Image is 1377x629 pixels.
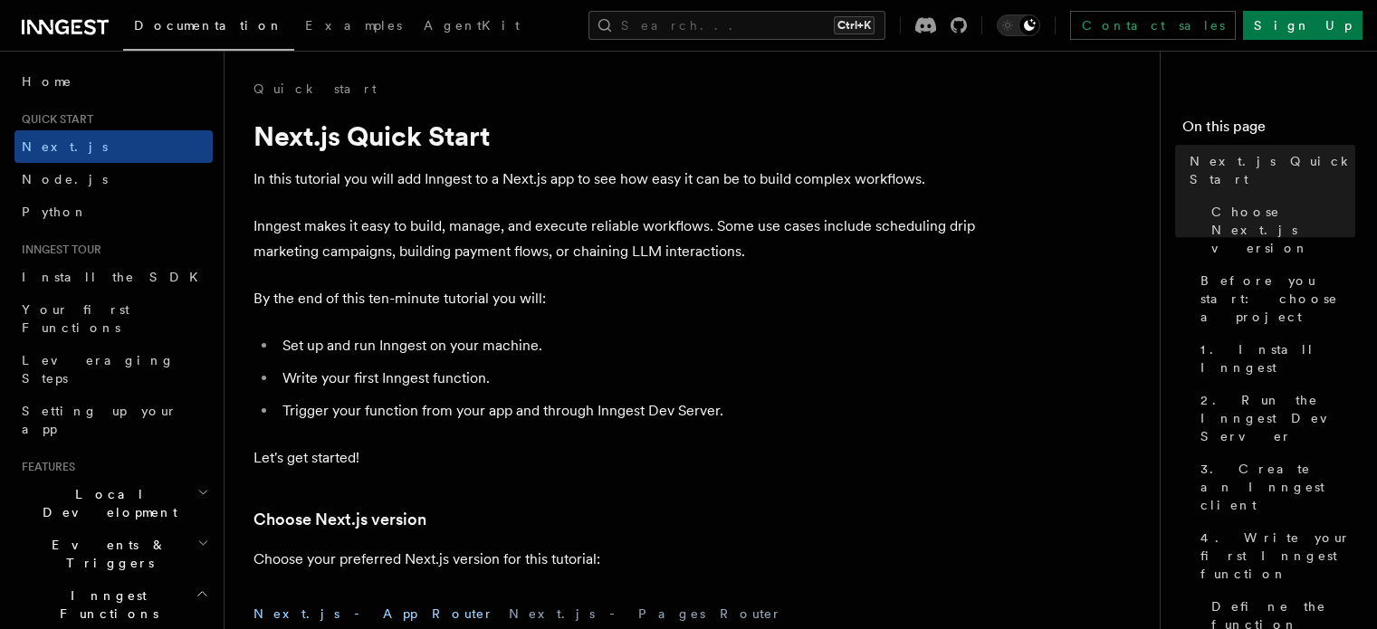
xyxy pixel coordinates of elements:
[834,16,875,34] kbd: Ctrl+K
[997,14,1040,36] button: Toggle dark mode
[14,112,93,127] span: Quick start
[22,139,108,154] span: Next.js
[1200,460,1355,514] span: 3. Create an Inngest client
[277,366,978,391] li: Write your first Inngest function.
[1193,521,1355,590] a: 4. Write your first Inngest function
[1211,203,1355,257] span: Choose Next.js version
[14,395,213,445] a: Setting up your app
[1200,272,1355,326] span: Before you start: choose a project
[14,163,213,195] a: Node.js
[22,270,209,284] span: Install the SDK
[14,293,213,344] a: Your first Functions
[253,445,978,471] p: Let's get started!
[294,5,413,49] a: Examples
[1070,11,1236,40] a: Contact sales
[253,119,978,152] h1: Next.js Quick Start
[22,353,175,386] span: Leveraging Steps
[1193,333,1355,384] a: 1. Install Inngest
[14,344,213,395] a: Leveraging Steps
[22,172,108,186] span: Node.js
[22,72,72,91] span: Home
[1200,340,1355,376] span: 1. Install Inngest
[22,302,129,335] span: Your first Functions
[305,18,402,33] span: Examples
[1243,11,1363,40] a: Sign Up
[14,536,197,572] span: Events & Triggers
[1200,529,1355,583] span: 4. Write your first Inngest function
[1182,145,1355,195] a: Next.js Quick Start
[22,404,177,436] span: Setting up your app
[14,485,197,521] span: Local Development
[22,205,88,219] span: Python
[14,586,196,623] span: Inngest Functions
[1204,195,1355,264] a: Choose Next.js version
[134,18,283,33] span: Documentation
[1200,391,1355,445] span: 2. Run the Inngest Dev Server
[1190,152,1355,188] span: Next.js Quick Start
[123,5,294,51] a: Documentation
[253,167,978,192] p: In this tutorial you will add Inngest to a Next.js app to see how easy it can be to build complex...
[14,65,213,98] a: Home
[14,460,75,474] span: Features
[253,214,978,264] p: Inngest makes it easy to build, manage, and execute reliable workflows. Some use cases include sc...
[1193,453,1355,521] a: 3. Create an Inngest client
[253,507,426,532] a: Choose Next.js version
[424,18,520,33] span: AgentKit
[253,547,978,572] p: Choose your preferred Next.js version for this tutorial:
[14,529,213,579] button: Events & Triggers
[253,80,377,98] a: Quick start
[1193,264,1355,333] a: Before you start: choose a project
[14,195,213,228] a: Python
[14,261,213,293] a: Install the SDK
[413,5,531,49] a: AgentKit
[14,243,101,257] span: Inngest tour
[1193,384,1355,453] a: 2. Run the Inngest Dev Server
[253,286,978,311] p: By the end of this ten-minute tutorial you will:
[277,398,978,424] li: Trigger your function from your app and through Inngest Dev Server.
[14,130,213,163] a: Next.js
[277,333,978,358] li: Set up and run Inngest on your machine.
[588,11,885,40] button: Search...Ctrl+K
[14,478,213,529] button: Local Development
[1182,116,1355,145] h4: On this page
